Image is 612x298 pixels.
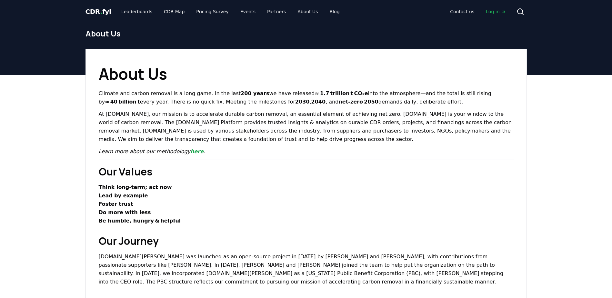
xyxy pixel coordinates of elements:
a: Log in [481,6,511,17]
strong: Do more with less [99,209,151,215]
a: Blog [325,6,345,17]
nav: Main [116,6,345,17]
a: here [190,148,204,154]
p: At [DOMAIN_NAME], our mission is to accelerate durable carbon removal, an essential element of ac... [99,110,514,144]
span: . [100,8,102,15]
span: Log in [486,8,506,15]
a: Leaderboards [116,6,157,17]
span: CDR fyi [85,8,111,15]
strong: 2030 [295,99,310,105]
a: Pricing Survey [191,6,234,17]
h2: Our Journey [99,233,514,249]
strong: Foster trust [99,201,133,207]
h1: About Us [85,28,527,39]
a: Events [235,6,261,17]
nav: Main [445,6,511,17]
strong: Think long‑term; act now [99,184,172,190]
strong: 2040 [311,99,326,105]
strong: ≈ 1.7 trillion t CO₂e [315,90,368,96]
strong: 200 years [241,90,269,96]
p: [DOMAIN_NAME][PERSON_NAME] was launched as an open-source project in [DATE] by [PERSON_NAME] and ... [99,253,514,286]
a: Partners [262,6,291,17]
a: CDR Map [159,6,190,17]
p: Climate and carbon removal is a long game. In the last we have released into the atmosphere—and t... [99,89,514,106]
strong: Lead by example [99,193,148,199]
em: Learn more about our methodology . [99,148,206,154]
strong: net‑zero 2050 [338,99,378,105]
h1: About Us [99,62,514,85]
strong: ≈ 40 billion t [105,99,140,105]
a: Contact us [445,6,479,17]
strong: Be humble, hungry & helpful [99,218,181,224]
a: CDR.fyi [85,7,111,16]
h2: Our Values [99,164,514,179]
a: About Us [292,6,323,17]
